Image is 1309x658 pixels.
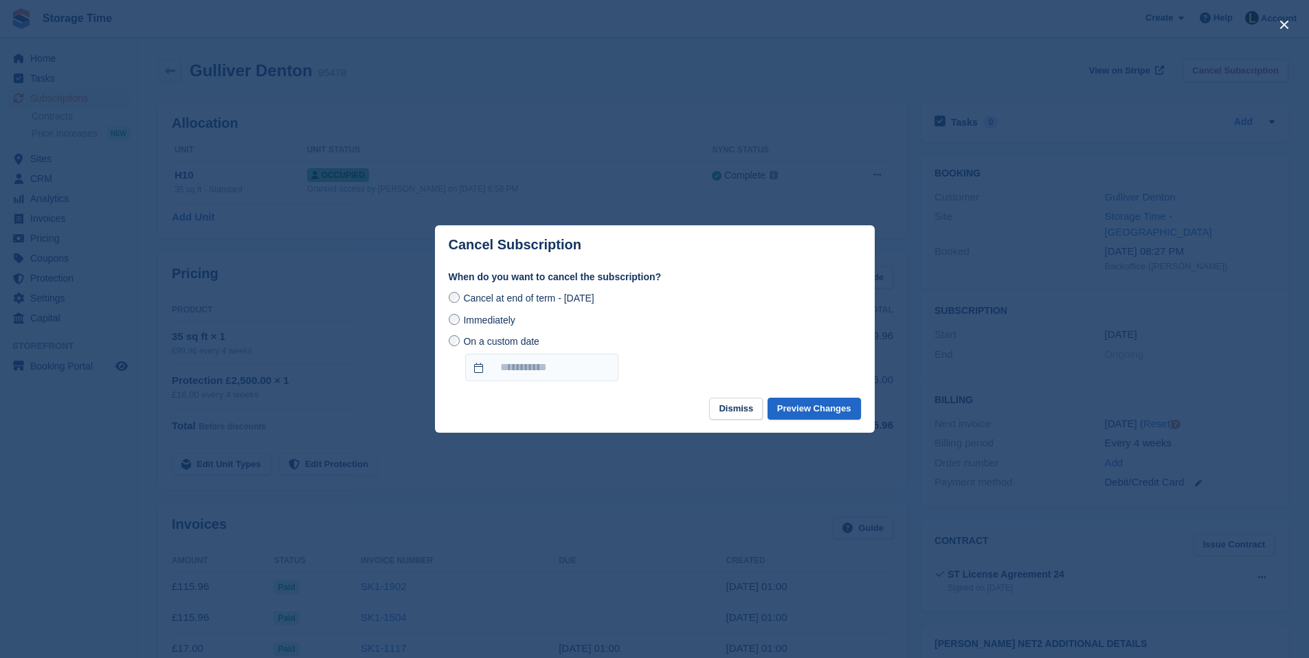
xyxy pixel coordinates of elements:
[709,398,763,420] button: Dismiss
[465,354,618,381] input: On a custom date
[449,314,460,325] input: Immediately
[768,398,861,420] button: Preview Changes
[463,336,539,347] span: On a custom date
[463,293,594,304] span: Cancel at end of term - [DATE]
[1273,14,1295,36] button: close
[449,292,460,303] input: Cancel at end of term - [DATE]
[449,335,460,346] input: On a custom date
[449,270,861,284] label: When do you want to cancel the subscription?
[449,237,581,253] p: Cancel Subscription
[463,315,515,326] span: Immediately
